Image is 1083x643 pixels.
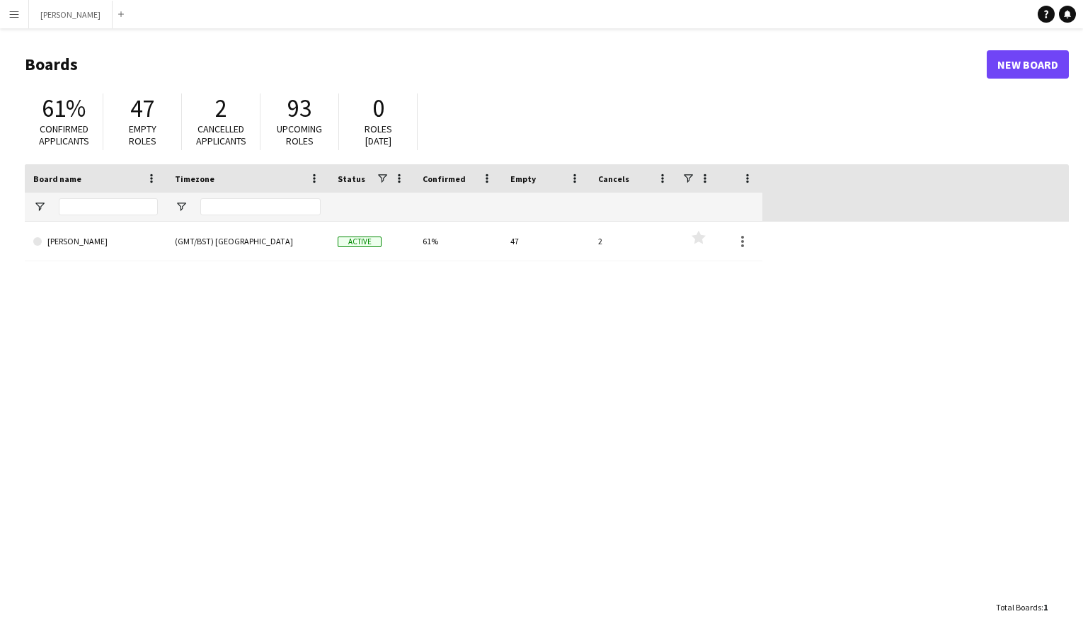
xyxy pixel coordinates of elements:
span: Total Boards [996,602,1041,613]
span: 0 [372,93,384,124]
span: Empty roles [129,123,156,147]
div: 61% [414,222,502,261]
h1: Boards [25,54,987,75]
span: 2 [215,93,227,124]
span: Cancelled applicants [196,123,246,147]
span: 61% [42,93,86,124]
div: (GMT/BST) [GEOGRAPHIC_DATA] [166,222,329,261]
div: : [996,593,1048,621]
span: Status [338,173,365,184]
span: Confirmed applicants [39,123,89,147]
span: Cancels [598,173,629,184]
span: 47 [130,93,154,124]
button: [PERSON_NAME] [29,1,113,28]
input: Timezone Filter Input [200,198,321,215]
span: Confirmed [423,173,466,184]
span: Roles [DATE] [365,123,392,147]
span: Upcoming roles [277,123,322,147]
button: Open Filter Menu [33,200,46,213]
span: Board name [33,173,81,184]
button: Open Filter Menu [175,200,188,213]
span: 93 [287,93,311,124]
span: Empty [510,173,536,184]
div: 47 [502,222,590,261]
input: Board name Filter Input [59,198,158,215]
a: New Board [987,50,1069,79]
div: 2 [590,222,677,261]
span: Timezone [175,173,214,184]
span: Active [338,237,382,247]
span: 1 [1043,602,1048,613]
a: [PERSON_NAME] [33,222,158,261]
